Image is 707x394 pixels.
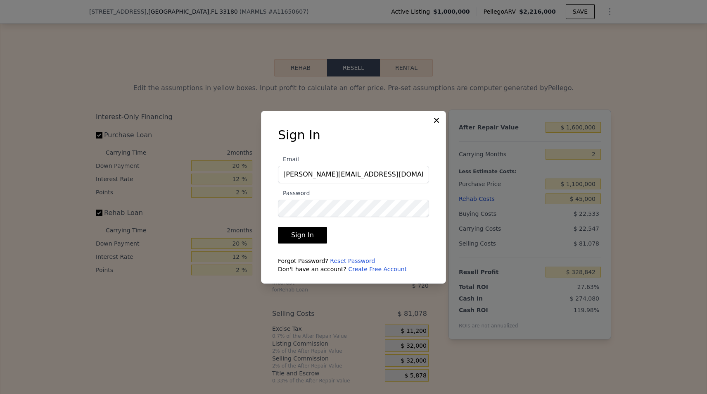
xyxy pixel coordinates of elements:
div: Forgot Password? Don't have an account? [278,257,429,273]
span: Email [278,156,299,162]
a: Create Free Account [348,266,407,272]
input: Email [278,166,429,183]
span: Password [278,190,310,196]
input: Password [278,200,429,217]
h3: Sign In [278,128,429,143]
button: Sign In [278,227,327,244]
a: Reset Password [330,258,375,264]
